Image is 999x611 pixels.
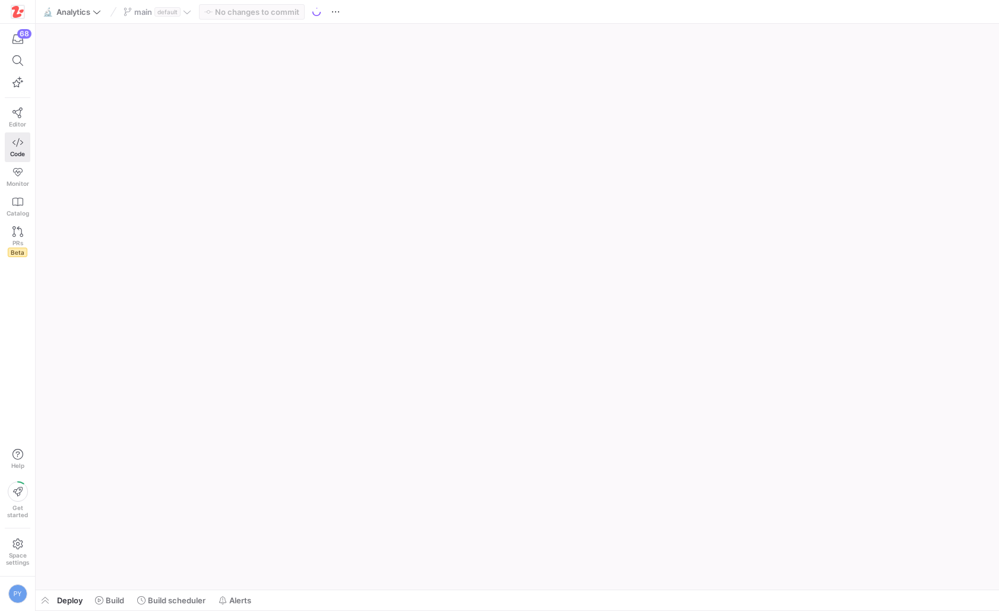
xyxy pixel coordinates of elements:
a: Code [5,132,30,162]
span: Help [10,462,25,469]
button: Help [5,444,30,474]
a: https://storage.googleapis.com/y42-prod-data-exchange/images/h4OkG5kwhGXbZ2sFpobXAPbjBGJTZTGe3yEd... [5,2,30,22]
button: Getstarted [5,477,30,523]
span: Code [10,150,25,157]
span: Analytics [56,7,90,17]
a: Spacesettings [5,533,30,571]
button: 68 [5,29,30,50]
button: Alerts [213,590,257,610]
a: PRsBeta [5,221,30,262]
button: Build [90,590,129,610]
div: PY [8,584,27,603]
a: Catalog [5,192,30,221]
div: 68 [17,29,31,39]
span: Get started [7,504,28,518]
img: https://storage.googleapis.com/y42-prod-data-exchange/images/h4OkG5kwhGXbZ2sFpobXAPbjBGJTZTGe3yEd... [12,6,24,18]
span: 🔬 [43,8,52,16]
span: Deploy [57,596,83,605]
button: Build scheduler [132,590,211,610]
span: Build scheduler [148,596,206,605]
span: Space settings [6,552,29,566]
span: Monitor [7,180,29,187]
button: 🔬Analytics [40,4,104,20]
span: Alerts [229,596,251,605]
span: Build [106,596,124,605]
span: PRs [12,239,23,246]
a: Editor [5,103,30,132]
button: PY [5,581,30,606]
span: Editor [9,121,26,128]
span: Beta [8,248,27,257]
span: Catalog [7,210,29,217]
a: Monitor [5,162,30,192]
